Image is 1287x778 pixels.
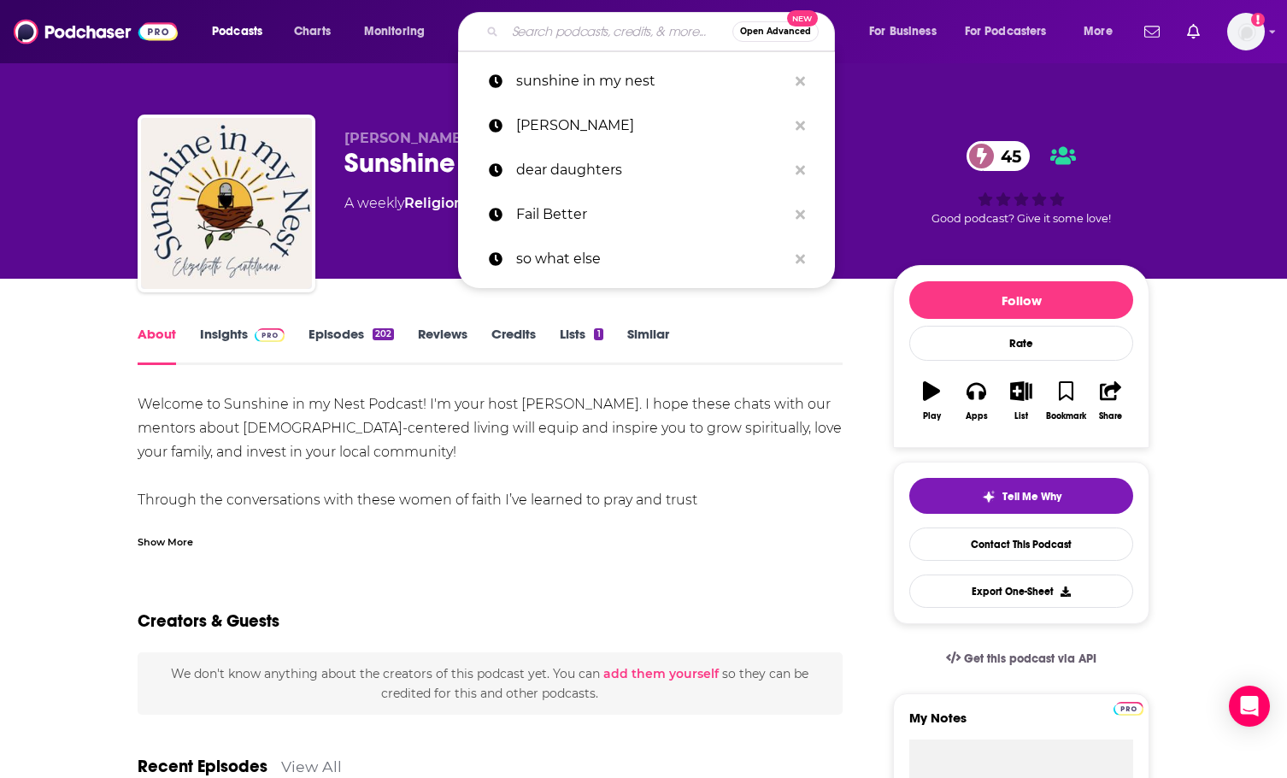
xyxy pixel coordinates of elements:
[966,411,988,421] div: Apps
[212,20,262,44] span: Podcasts
[171,666,808,700] span: We don't know anything about the creators of this podcast yet . You can so they can be credited f...
[1227,13,1265,50] img: User Profile
[1229,686,1270,727] div: Open Intercom Messenger
[1099,411,1122,421] div: Share
[458,237,835,281] a: so what else
[491,326,536,365] a: Credits
[1227,13,1265,50] button: Show profile menu
[200,326,285,365] a: InsightsPodchaser Pro
[1072,18,1134,45] button: open menu
[138,610,279,632] h2: Creators & Guests
[560,326,602,365] a: Lists1
[1002,490,1061,504] span: Tell Me Why
[474,12,851,51] div: Search podcasts, credits, & more...
[373,328,394,340] div: 202
[954,18,1072,45] button: open menu
[967,141,1030,171] a: 45
[283,18,341,45] a: Charts
[893,130,1149,236] div: 45Good podcast? Give it some love!
[594,328,602,340] div: 1
[931,212,1111,225] span: Good podcast? Give it some love!
[909,528,1133,561] a: Contact This Podcast
[732,21,819,42] button: Open AdvancedNew
[1043,370,1088,432] button: Bookmark
[999,370,1043,432] button: List
[344,130,467,146] span: [PERSON_NAME]
[138,756,267,777] a: Recent Episodes
[1180,17,1207,46] a: Show notifications dropdown
[200,18,285,45] button: open menu
[255,328,285,342] img: Podchaser Pro
[516,103,787,148] p: kindred grace
[141,118,312,289] img: Sunshine in my Nest
[909,710,1133,740] label: My Notes
[965,20,1047,44] span: For Podcasters
[505,18,732,45] input: Search podcasts, credits, & more...
[344,193,792,214] div: A weekly podcast
[404,195,463,211] a: Religion
[1084,20,1113,44] span: More
[787,10,818,27] span: New
[603,667,719,681] button: add them yourself
[1137,17,1167,46] a: Show notifications dropdown
[364,20,425,44] span: Monitoring
[138,326,176,365] a: About
[1014,411,1028,421] div: List
[909,326,1133,361] div: Rate
[1114,702,1143,716] img: Podchaser Pro
[954,370,998,432] button: Apps
[1227,13,1265,50] span: Logged in as BenLaurro
[458,103,835,148] a: [PERSON_NAME]
[516,148,787,192] p: dear daughters
[516,237,787,281] p: so what else
[909,575,1133,608] button: Export One-Sheet
[909,478,1133,514] button: tell me why sparkleTell Me Why
[516,192,787,237] p: Fail Better
[909,281,1133,319] button: Follow
[1046,411,1086,421] div: Bookmark
[458,148,835,192] a: dear daughters
[1114,699,1143,716] a: Pro website
[627,326,669,365] a: Similar
[984,141,1030,171] span: 45
[14,15,178,48] img: Podchaser - Follow, Share and Rate Podcasts
[294,20,331,44] span: Charts
[281,757,342,775] a: View All
[740,27,811,36] span: Open Advanced
[458,59,835,103] a: sunshine in my nest
[1089,370,1133,432] button: Share
[516,59,787,103] p: sunshine in my nest
[909,370,954,432] button: Play
[138,392,843,584] div: Welcome to Sunshine in my Nest Podcast! I'm your host [PERSON_NAME]. I hope these chats with our ...
[309,326,394,365] a: Episodes202
[923,411,941,421] div: Play
[352,18,447,45] button: open menu
[932,638,1110,680] a: Get this podcast via API
[1251,13,1265,27] svg: Add a profile image
[964,651,1096,666] span: Get this podcast via API
[982,490,996,504] img: tell me why sparkle
[458,192,835,237] a: Fail Better
[869,20,937,44] span: For Business
[857,18,958,45] button: open menu
[418,326,467,365] a: Reviews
